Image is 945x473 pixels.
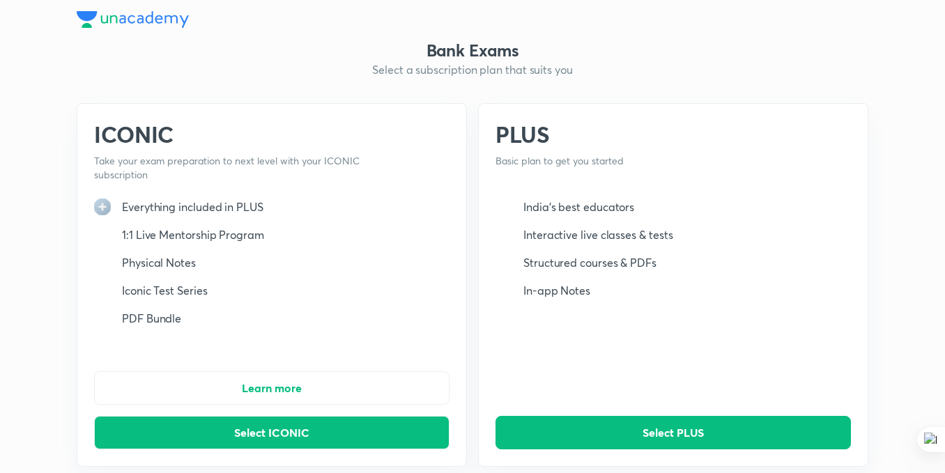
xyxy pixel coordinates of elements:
[122,254,196,271] h5: Physical Notes
[94,416,450,449] button: Select ICONIC
[495,154,775,168] p: Basic plan to get you started
[94,254,111,271] img: -
[242,381,302,395] span: Learn more
[495,282,512,299] img: -
[234,426,309,440] span: Select ICONIC
[122,199,263,215] h5: Everything included in PLUS
[94,154,374,182] p: Take your exam preparation to next level with your ICONIC subscription
[77,11,189,28] img: Company Logo
[94,371,450,405] button: Learn more
[523,199,634,215] h5: India's best educators
[77,39,868,61] h3: Bank Exams
[643,426,704,440] span: Select PLUS
[122,226,264,243] h5: 1:1 Live Mentorship Program
[94,121,374,148] h2: ICONIC
[495,121,775,148] h2: PLUS
[77,61,868,78] h5: Select a subscription plan that suits you
[94,310,111,327] img: -
[94,226,111,243] img: -
[495,226,512,243] img: -
[523,254,656,271] h5: Structured courses & PDFs
[495,416,851,449] button: Select PLUS
[94,282,111,299] img: -
[798,104,868,173] img: -
[523,282,590,299] h5: In-app Notes
[495,254,512,271] img: -
[122,282,208,299] h5: Iconic Test Series
[523,226,673,243] h5: Interactive live classes & tests
[495,199,512,215] img: -
[122,310,181,327] h5: PDF Bundle
[397,104,466,173] img: -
